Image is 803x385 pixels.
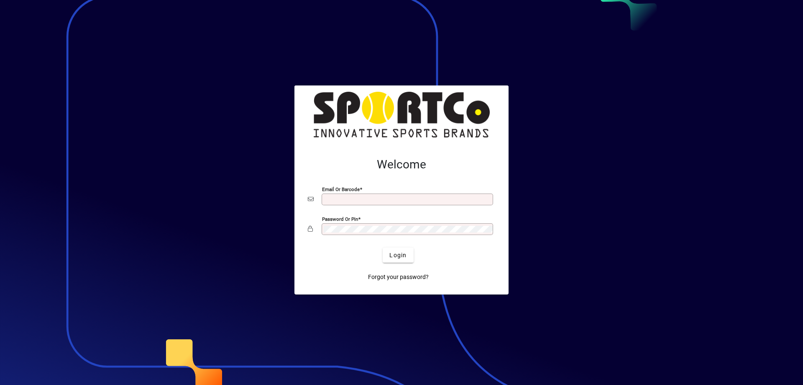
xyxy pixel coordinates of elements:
[322,186,360,192] mat-label: Email or Barcode
[322,216,358,222] mat-label: Password or Pin
[365,269,432,284] a: Forgot your password?
[389,251,407,260] span: Login
[308,158,495,172] h2: Welcome
[368,273,429,282] span: Forgot your password?
[383,248,413,263] button: Login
